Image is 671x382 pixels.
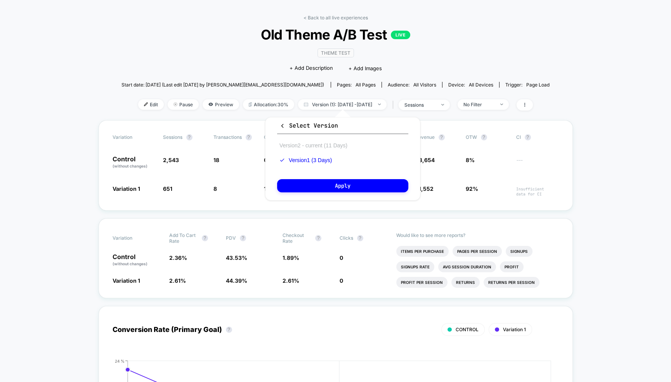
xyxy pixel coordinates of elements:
button: ? [186,134,192,140]
span: Old Theme A/B Test [143,26,528,43]
span: 18 [213,157,219,163]
span: Theme Test [317,48,354,57]
p: Control [113,156,155,169]
img: calendar [304,102,308,106]
span: 8% [466,157,475,163]
button: ? [246,134,252,140]
span: 2.61 % [169,277,186,284]
li: Profit Per Session [396,277,447,288]
span: Start date: [DATE] (Last edit [DATE] by [PERSON_NAME][EMAIL_ADDRESS][DOMAIN_NAME]) [121,82,324,88]
img: end [441,104,444,105]
span: 1,552 [419,185,433,192]
span: Variation 1 [503,327,526,332]
span: Allocation: 30% [243,99,294,110]
button: ? [315,235,321,241]
button: ? [202,235,208,241]
span: Transactions [213,134,242,140]
span: Variation [113,134,155,140]
button: Select Version [277,121,408,134]
span: Sessions [163,134,182,140]
span: Device: [442,82,499,88]
div: No Filter [463,102,494,107]
li: Avg Session Duration [438,261,496,272]
span: PDV [226,235,236,241]
li: Signups [506,246,532,257]
span: 0 [340,254,343,261]
div: Trigger: [505,82,550,88]
span: Variation [113,232,155,244]
li: Items Per Purchase [396,246,449,257]
span: $ [415,185,433,192]
img: rebalance [249,102,252,107]
a: < Back to all live experiences [303,15,368,21]
span: CI [516,134,559,140]
span: 3,654 [419,157,435,163]
span: $ [415,157,435,163]
span: 2.36 % [169,254,187,261]
span: + Add Images [349,65,382,71]
span: Select Version [279,122,338,130]
button: Version2 - current (11 Days) [277,142,350,149]
img: edit [144,102,148,106]
span: 43.53 % [226,254,247,261]
button: ? [481,134,487,140]
span: Edit [138,99,164,110]
span: All Visitors [413,82,436,88]
span: Preview [203,99,239,110]
li: Signups Rate [396,261,434,272]
li: Profit [500,261,524,272]
span: OTW [466,134,508,140]
li: Returns Per Session [484,277,539,288]
span: 92% [466,185,478,192]
span: Version (1): [DATE] - [DATE] [298,99,387,110]
p: LIVE [391,31,410,39]
img: end [378,104,381,105]
div: sessions [404,102,435,108]
span: 0 [340,277,343,284]
p: Would like to see more reports? [396,232,559,238]
span: 2,543 [163,157,179,163]
button: ? [357,235,363,241]
button: Version1 (3 Days) [277,157,334,164]
span: + Add Description [290,64,333,72]
p: Control [113,254,161,267]
img: end [173,102,177,106]
span: 2.61 % [283,277,299,284]
span: Add To Cart Rate [169,232,198,244]
span: Variation 1 [113,277,140,284]
span: 1.89 % [283,254,299,261]
li: Returns [451,277,480,288]
li: Pages Per Session [453,246,502,257]
button: ? [439,134,445,140]
span: all devices [469,82,493,88]
span: all pages [355,82,376,88]
span: Clicks [340,235,353,241]
img: end [500,104,503,105]
div: Pages: [337,82,376,88]
span: CONTROL [456,327,479,332]
span: Page Load [526,82,550,88]
span: Checkout Rate [283,232,311,244]
span: (without changes) [113,261,147,266]
span: | [390,99,399,111]
span: (without changes) [113,164,147,168]
button: Apply [277,179,408,192]
span: 44.39 % [226,277,247,284]
span: --- [516,158,559,169]
button: ? [240,235,246,241]
span: Pause [168,99,199,110]
tspan: 24 % [115,358,125,363]
span: Insufficient data for CI [516,187,559,197]
button: ? [226,327,232,333]
span: 8 [213,185,217,192]
button: ? [525,134,531,140]
span: 651 [163,185,172,192]
div: Audience: [388,82,436,88]
span: Variation 1 [113,185,140,192]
